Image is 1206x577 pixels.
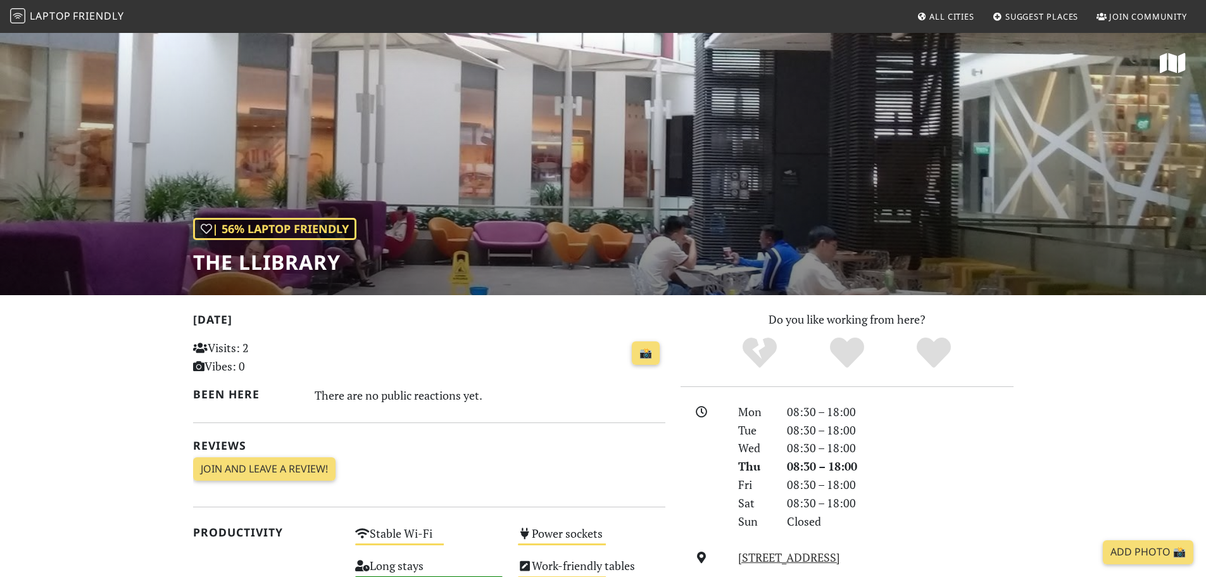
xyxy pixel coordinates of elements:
[681,310,1014,329] p: Do you like working from here?
[779,457,1021,476] div: 08:30 – 18:00
[716,336,803,371] div: No
[510,523,673,555] div: Power sockets
[929,11,974,22] span: All Cities
[1103,540,1193,564] a: Add Photo 📸
[738,550,840,565] a: [STREET_ADDRESS]
[315,385,665,405] div: There are no public reactions yet.
[731,457,779,476] div: Thu
[912,5,979,28] a: All Cities
[193,526,341,539] h2: Productivity
[731,439,779,457] div: Wed
[779,439,1021,457] div: 08:30 – 18:00
[348,523,510,555] div: Stable Wi-Fi
[193,457,336,481] a: Join and leave a review!
[779,421,1021,440] div: 08:30 – 18:00
[193,313,665,331] h2: [DATE]
[890,336,977,371] div: Definitely!
[731,421,779,440] div: Tue
[193,218,356,240] div: | 56% Laptop Friendly
[731,403,779,421] div: Mon
[731,494,779,512] div: Sat
[779,403,1021,421] div: 08:30 – 18:00
[632,341,660,365] a: 📸
[779,494,1021,512] div: 08:30 – 18:00
[193,339,341,376] p: Visits: 2 Vibes: 0
[1005,11,1079,22] span: Suggest Places
[10,6,124,28] a: LaptopFriendly LaptopFriendly
[193,388,300,401] h2: Been here
[731,512,779,531] div: Sun
[779,512,1021,531] div: Closed
[73,9,123,23] span: Friendly
[193,439,665,452] h2: Reviews
[30,9,71,23] span: Laptop
[988,5,1084,28] a: Suggest Places
[193,250,356,274] h1: The LLibrary
[779,476,1021,494] div: 08:30 – 18:00
[731,476,779,494] div: Fri
[1109,11,1187,22] span: Join Community
[803,336,891,371] div: Yes
[1091,5,1192,28] a: Join Community
[10,8,25,23] img: LaptopFriendly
